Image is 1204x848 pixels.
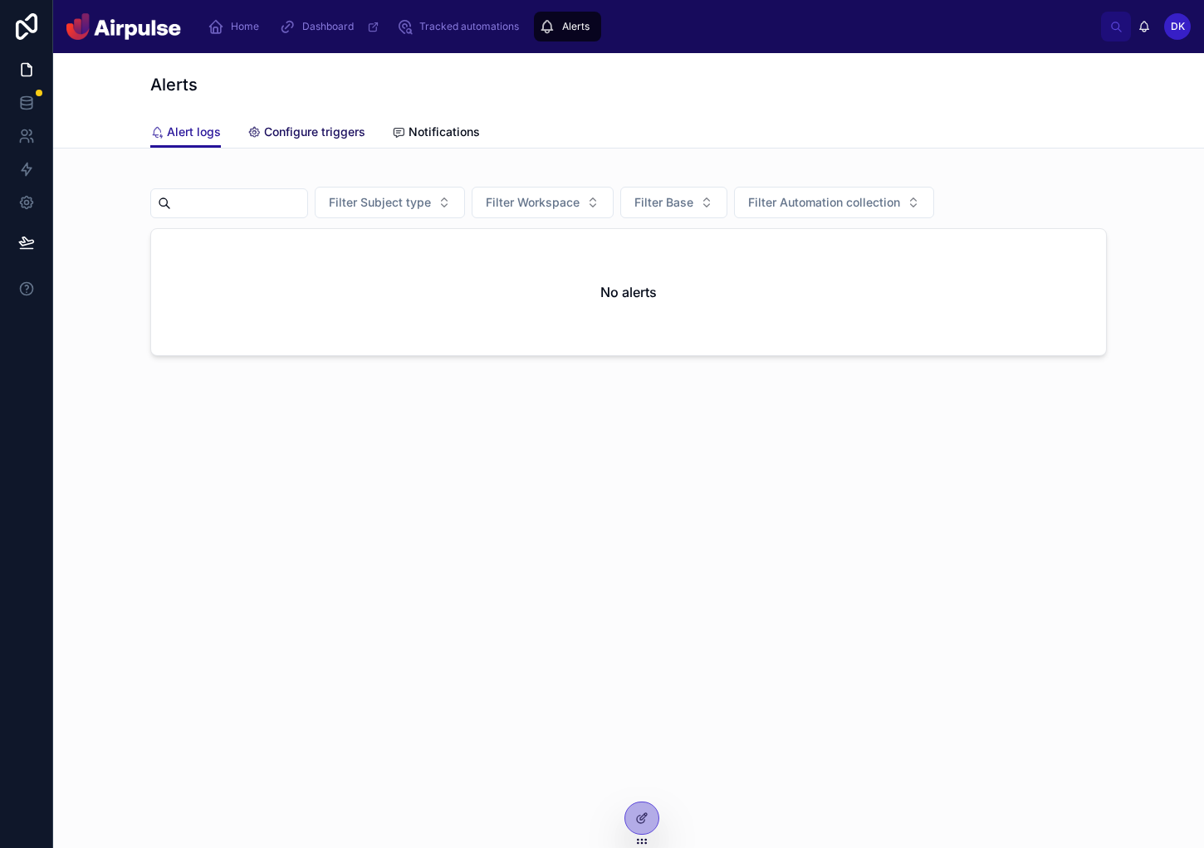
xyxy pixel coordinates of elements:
[472,187,614,218] button: Select Button
[634,194,693,211] span: Filter Base
[231,20,259,33] span: Home
[247,117,365,150] a: Configure triggers
[419,20,519,33] span: Tracked automations
[329,194,431,211] span: Filter Subject type
[150,73,198,96] h1: Alerts
[167,124,221,140] span: Alert logs
[315,187,465,218] button: Select Button
[409,124,480,140] span: Notifications
[734,187,934,218] button: Select Button
[66,13,181,40] img: App logo
[748,194,900,211] span: Filter Automation collection
[562,20,590,33] span: Alerts
[486,194,580,211] span: Filter Workspace
[620,187,727,218] button: Select Button
[1171,20,1185,33] span: DK
[391,12,531,41] a: Tracked automations
[392,117,480,150] a: Notifications
[600,282,657,302] h2: No alerts
[274,12,388,41] a: Dashboard
[264,124,365,140] span: Configure triggers
[203,12,271,41] a: Home
[194,8,1101,45] div: scrollable content
[150,117,221,149] a: Alert logs
[534,12,601,41] a: Alerts
[302,20,354,33] span: Dashboard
